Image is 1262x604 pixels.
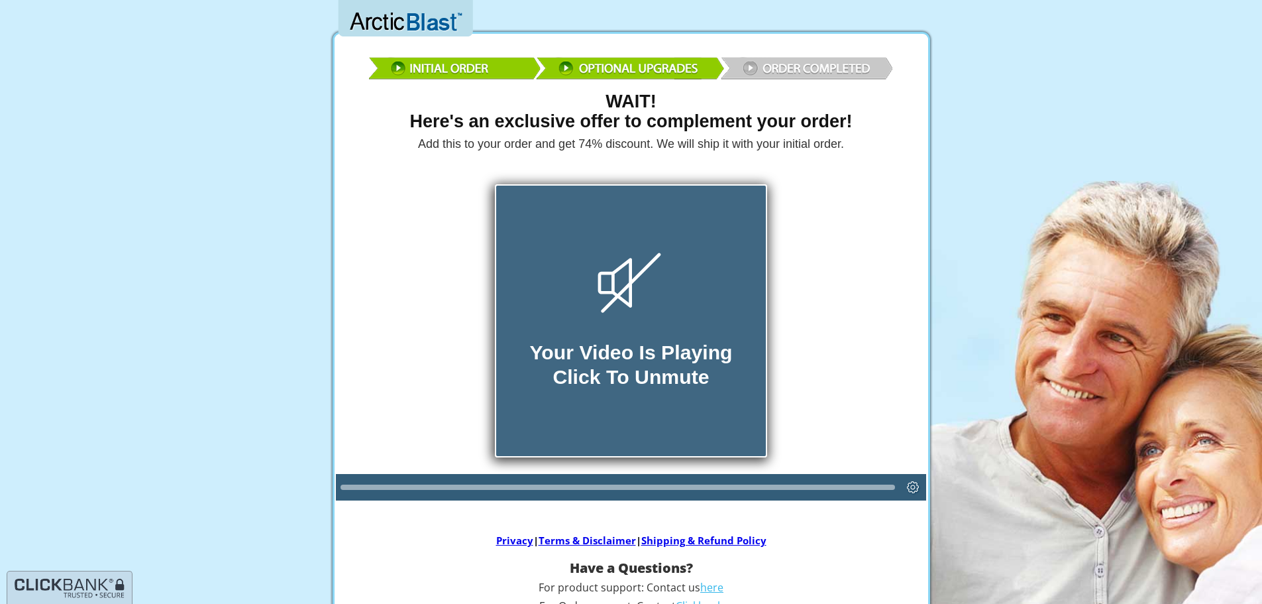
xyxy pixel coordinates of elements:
[529,341,732,389] div: Your Video Is Playing Click To Unmute
[337,534,926,548] p: | |
[495,184,767,457] div: Your Video Is PlayingClick To Unmute
[330,561,933,575] h4: Have a Questions?
[641,534,766,547] a: Shipping & Refund Policy
[496,534,533,547] a: Privacy
[330,582,933,594] h5: For product support: Contact us
[337,92,926,131] h1: WAIT! Here's an exclusive offer to complement your order!
[366,47,896,86] img: reviewbar.png
[330,138,933,151] h4: Add this to your order and get 74% discount. We will ship it with your initial order.
[14,577,125,599] img: logo-tab-dark-blue-en.png
[700,580,723,595] a: here
[900,474,926,501] button: Settings
[539,534,636,547] a: Terms & Disclaimer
